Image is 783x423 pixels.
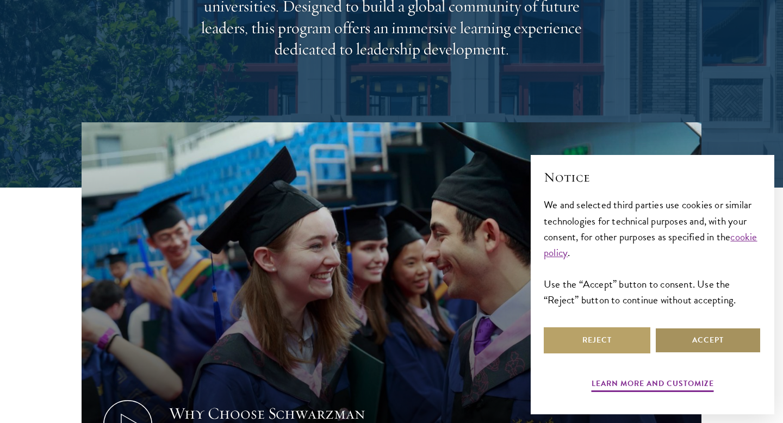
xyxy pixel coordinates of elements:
[544,229,757,260] a: cookie policy
[544,168,761,186] h2: Notice
[592,377,714,394] button: Learn more and customize
[544,327,650,353] button: Reject
[655,327,761,353] button: Accept
[544,197,761,307] div: We and selected third parties use cookies or similar technologies for technical purposes and, wit...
